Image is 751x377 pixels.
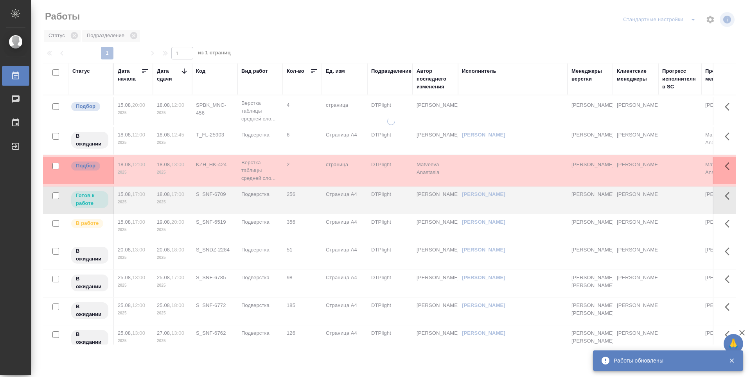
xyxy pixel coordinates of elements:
p: В ожидании [76,247,104,263]
p: Готов к работе [76,192,104,207]
div: Кол-во [287,67,304,75]
div: Можно подбирать исполнителей [70,161,109,171]
button: Закрыть [724,357,740,364]
div: Исполнитель может приступить к работе [70,190,109,209]
div: Клиентские менеджеры [617,67,654,83]
p: В ожидании [76,132,104,148]
div: Проектные менеджеры [705,67,743,83]
div: Исполнитель назначен, приступать к работе пока рано [70,274,109,292]
div: Исполнитель назначен, приступать к работе пока рано [70,246,109,264]
button: Здесь прячутся важные кнопки [720,270,739,289]
button: Здесь прячутся важные кнопки [720,298,739,316]
div: Менеджеры верстки [571,67,609,83]
div: Вид работ [241,67,268,75]
p: В ожидании [76,330,104,346]
button: Здесь прячутся важные кнопки [720,242,739,261]
button: Здесь прячутся важные кнопки [720,187,739,205]
div: Автор последнего изменения [417,67,454,91]
span: 🙏 [727,336,740,352]
div: Исполнитель [462,67,496,75]
p: Подбор [76,102,95,110]
button: Здесь прячутся важные кнопки [720,97,739,116]
div: Работы обновлены [614,357,717,364]
div: Код [196,67,205,75]
p: В работе [76,219,99,227]
button: Здесь прячутся важные кнопки [720,325,739,344]
div: Можно подбирать исполнителей [70,101,109,112]
div: Подразделение [371,67,411,75]
div: Дата сдачи [157,67,180,83]
div: Исполнитель назначен, приступать к работе пока рано [70,131,109,149]
div: Исполнитель назначен, приступать к работе пока рано [70,329,109,348]
div: Исполнитель назначен, приступать к работе пока рано [70,302,109,320]
div: Исполнитель выполняет работу [70,218,109,229]
div: Ед. изм [326,67,345,75]
button: Здесь прячутся важные кнопки [720,157,739,176]
div: Прогресс исполнителя в SC [662,67,697,91]
p: В ожидании [76,275,104,291]
div: Дата начала [118,67,141,83]
button: Здесь прячутся важные кнопки [720,214,739,233]
button: Здесь прячутся важные кнопки [720,127,739,146]
button: 🙏 [724,334,743,354]
div: Статус [72,67,90,75]
p: В ожидании [76,303,104,318]
p: Подбор [76,162,95,170]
